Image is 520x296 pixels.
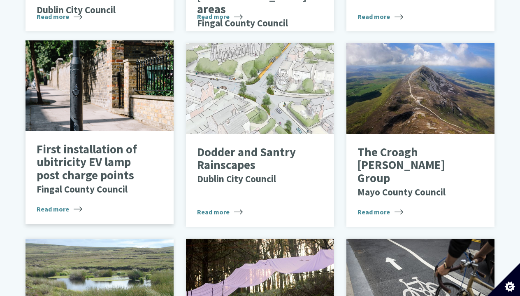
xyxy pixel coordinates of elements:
[26,40,174,224] a: First installation of ubitricity EV lamp post charge pointsFingal County Council Read more
[197,173,276,185] small: Dublin City Council
[357,207,403,217] span: Read more
[357,186,446,198] small: Mayo County Council
[197,146,310,185] p: Dodder and Santry Rainscapes
[37,204,82,214] span: Read more
[37,12,82,21] span: Read more
[346,43,494,227] a: The Croagh [PERSON_NAME] GroupMayo County Council Read more
[357,12,403,21] span: Read more
[37,183,128,195] small: Fingal County Council
[357,146,471,198] p: The Croagh [PERSON_NAME] Group
[37,143,150,195] p: First installation of ubitricity EV lamp post charge points
[487,263,520,296] button: Set cookie preferences
[197,207,243,217] span: Read more
[186,43,334,227] a: Dodder and Santry RainscapesDublin City Council Read more
[197,17,288,29] small: Fingal County Council
[197,12,243,21] span: Read more
[37,4,116,16] small: Dublin City Council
